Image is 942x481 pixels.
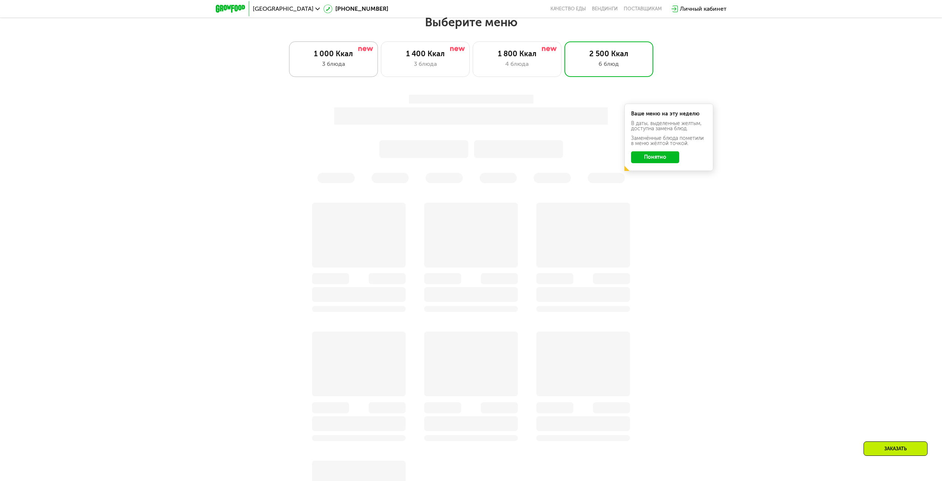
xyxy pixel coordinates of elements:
[480,49,554,58] div: 1 800 Ккал
[680,4,727,13] div: Личный кабинет
[253,6,314,12] span: [GEOGRAPHIC_DATA]
[297,49,370,58] div: 1 000 Ккал
[480,60,554,68] div: 4 блюда
[24,15,918,30] h2: Выберите меню
[631,136,707,146] div: Заменённые блюда пометили в меню жёлтой точкой.
[572,60,646,68] div: 6 блюд
[624,6,662,12] div: поставщикам
[550,6,586,12] a: Качество еды
[389,49,462,58] div: 1 400 Ккал
[572,49,646,58] div: 2 500 Ккал
[324,4,388,13] a: [PHONE_NUMBER]
[631,151,679,163] button: Понятно
[631,121,707,131] div: В даты, выделенные желтым, доступна замена блюд.
[864,441,928,456] div: Заказать
[297,60,370,68] div: 3 блюда
[631,111,707,117] div: Ваше меню на эту неделю
[389,60,462,68] div: 3 блюда
[592,6,618,12] a: Вендинги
